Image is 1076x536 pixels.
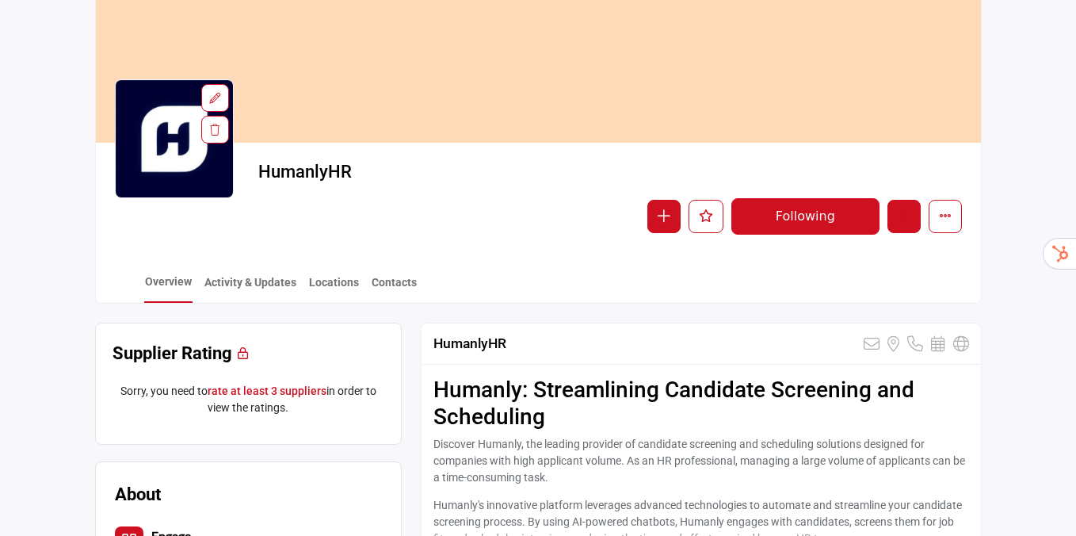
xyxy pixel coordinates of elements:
a: Activity & Updates [204,274,297,302]
button: Following [731,198,879,235]
button: More details [929,200,962,233]
div: Aspect Ratio:1:1,Size:400x400px [201,84,229,112]
button: Edit company [887,200,921,233]
p: Discover Humanly, the leading provider of candidate screening and scheduling solutions designed f... [433,436,969,486]
a: Contacts [371,274,418,302]
a: rate at least 3 suppliers [208,385,326,397]
h2: Humanly: Streamlining Candidate Screening and Scheduling [433,377,969,430]
h2: HumanlyHR [258,162,694,182]
button: Like [689,200,723,233]
p: Sorry, you need to in order to view the ratings. [113,383,384,416]
h2: About [115,481,161,507]
h2: HumanlyHR [433,335,506,352]
a: Overview [144,274,193,303]
h2: Supplier Rating [113,340,232,366]
a: Locations [308,274,360,302]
